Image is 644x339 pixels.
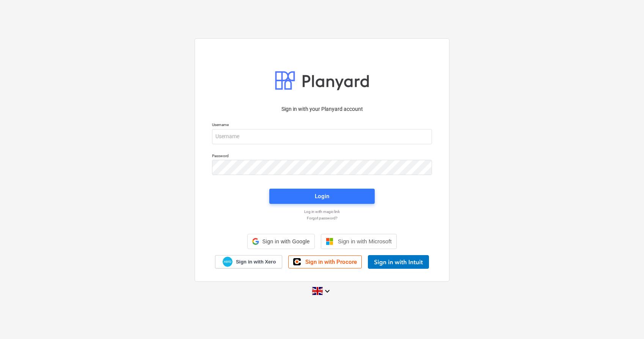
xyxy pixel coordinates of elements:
[262,238,309,244] span: Sign in with Google
[212,129,432,144] input: Username
[215,255,283,268] a: Sign in with Xero
[212,122,432,129] p: Username
[269,189,375,204] button: Login
[288,255,362,268] a: Sign in with Procore
[223,257,232,267] img: Xero logo
[305,259,357,265] span: Sign in with Procore
[338,238,392,244] span: Sign in with Microsoft
[208,209,436,214] a: Log in with magic link
[212,153,432,160] p: Password
[247,234,314,249] div: Sign in with Google
[208,216,436,221] a: Forgot password?
[212,105,432,113] p: Sign in with your Planyard account
[326,238,333,245] img: Microsoft logo
[315,191,329,201] div: Login
[236,259,276,265] span: Sign in with Xero
[323,287,332,296] i: keyboard_arrow_down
